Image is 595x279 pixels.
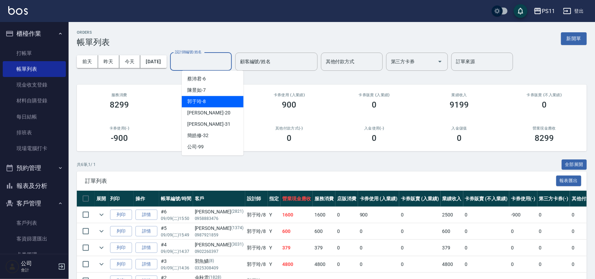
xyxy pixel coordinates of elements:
th: 卡券使用(-) [509,191,537,207]
p: 0902260397 [195,248,243,255]
td: 0 [463,240,509,256]
h2: 卡券使用 (入業績) [255,93,324,97]
td: 0 [509,240,537,256]
th: 第三方卡券(-) [537,191,570,207]
p: 09/09 (二) 14:36 [161,265,191,271]
a: 打帳單 [3,45,66,61]
h3: 0 [372,133,377,143]
button: Open [435,56,445,67]
h3: 900 [282,100,297,110]
h3: -900 [111,133,128,143]
div: PS11 [542,7,555,15]
a: 每日結帳 [3,109,66,125]
td: 1600 [281,207,313,223]
p: 會計 [21,267,56,273]
a: 帳單列表 [3,61,66,77]
p: (3031) [231,241,243,248]
a: 詳情 [135,243,157,253]
p: 0958883476 [195,215,243,222]
button: 預約管理 [3,159,66,177]
th: 操作 [134,191,159,207]
div: [PERSON_NAME] [195,225,243,232]
td: 0 [537,207,570,223]
h2: 入金使用(-) [340,126,408,131]
td: 600 [313,223,335,239]
th: 客戶 [193,191,245,207]
p: (2821) [231,208,243,215]
p: 09/09 (二) 15:49 [161,232,191,238]
a: 詳情 [135,226,157,237]
td: -900 [509,207,537,223]
button: [DATE] [140,55,166,68]
button: expand row [96,243,107,253]
h2: 營業現金應收 [510,126,579,131]
label: 設計師編號/姓名 [175,49,202,55]
td: 郭于玲 /8 [245,240,268,256]
td: 0 [335,207,358,223]
th: 設計師 [245,191,268,207]
button: 列印 [110,243,132,253]
td: Y [268,223,281,239]
img: Logo [8,6,28,15]
button: 櫃檯作業 [3,25,66,43]
td: Y [268,207,281,223]
a: 客資篩選匯出 [3,231,66,247]
button: 昨天 [98,55,119,68]
button: 列印 [110,259,132,270]
button: 新開單 [561,32,587,45]
h3: 0 [372,100,377,110]
th: 指定 [268,191,281,207]
h2: 入金儲值 [425,126,493,131]
td: 0 [399,223,441,239]
a: 詳情 [135,210,157,220]
td: Y [268,240,281,256]
td: 0 [509,223,537,239]
a: 排班表 [3,125,66,141]
a: 詳情 [135,259,157,270]
a: 客戶列表 [3,215,66,231]
td: 郭于玲 /8 [245,256,268,272]
td: 0 [463,256,509,272]
h5: 公司 [21,260,56,267]
td: 4800 [441,256,463,272]
button: 報表及分析 [3,177,66,195]
td: 0 [399,256,441,272]
td: #6 [159,207,193,223]
td: 2500 [441,207,463,223]
img: Person [5,260,19,274]
td: 0 [358,256,400,272]
p: 0325308409 [195,265,243,271]
span: 陳昱如 -7 [187,87,206,94]
p: 09/09 (二) 15:50 [161,215,191,222]
td: 0 [537,256,570,272]
th: 卡券販賣 (不入業績) [463,191,509,207]
h2: 第三方卡券(-) [170,126,239,131]
td: 0 [509,256,537,272]
button: expand row [96,226,107,236]
button: 前天 [77,55,98,68]
h3: 帳單列表 [77,37,110,47]
th: 服務消費 [313,191,335,207]
th: 營業現金應收 [281,191,313,207]
td: 379 [281,240,313,256]
h3: 8299 [535,133,554,143]
td: 600 [441,223,463,239]
p: (1374) [231,225,243,232]
button: 客戶管理 [3,194,66,212]
h3: 9199 [450,100,469,110]
button: PS11 [531,4,558,18]
span: 蔡沛君 -6 [187,75,206,82]
td: 379 [441,240,463,256]
button: 列印 [110,210,132,220]
th: 卡券販賣 (入業績) [399,191,441,207]
td: 0 [537,223,570,239]
button: expand row [96,259,107,269]
td: 379 [313,240,335,256]
h3: 0 [542,100,547,110]
span: 郭于玲 -8 [187,98,206,105]
h2: 其他付款方式(-) [255,126,324,131]
h2: 卡券販賣 (不入業績) [510,93,579,97]
p: (8) [209,258,214,265]
h3: 服務消費 [85,93,154,97]
a: 卡券管理 [3,247,66,263]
